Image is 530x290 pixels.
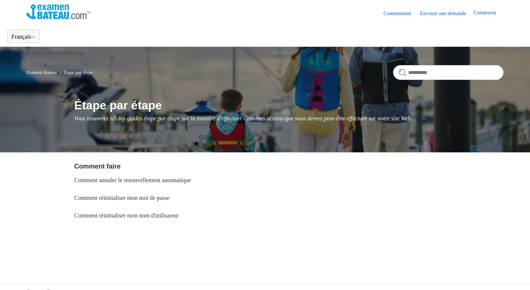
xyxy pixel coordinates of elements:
[420,10,473,17] a: Envoyer une demande
[74,212,179,219] a: Comment réinitialiser mon nom d'utilisateur
[26,4,90,19] img: Page d’accueil du Centre d’aide Examen Bateau
[474,9,504,18] a: Connexion
[26,70,57,75] a: Examen Bateau
[11,33,36,40] button: Français
[26,70,58,75] li: Examen Bateau
[74,96,504,114] h1: Étape par étape
[58,70,93,75] li: Étape par étape
[393,65,504,80] input: Rechercher
[74,114,504,123] p: Vous trouverez ici des guides étape par étape sur la manière d'effectuer certaines actions que vo...
[74,195,170,201] a: Comment réinitialiser mon mot de passe
[384,10,418,17] a: Communauté
[74,177,191,183] a: Comment annuler le renouvellement automatique
[74,163,121,170] a: Comment faire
